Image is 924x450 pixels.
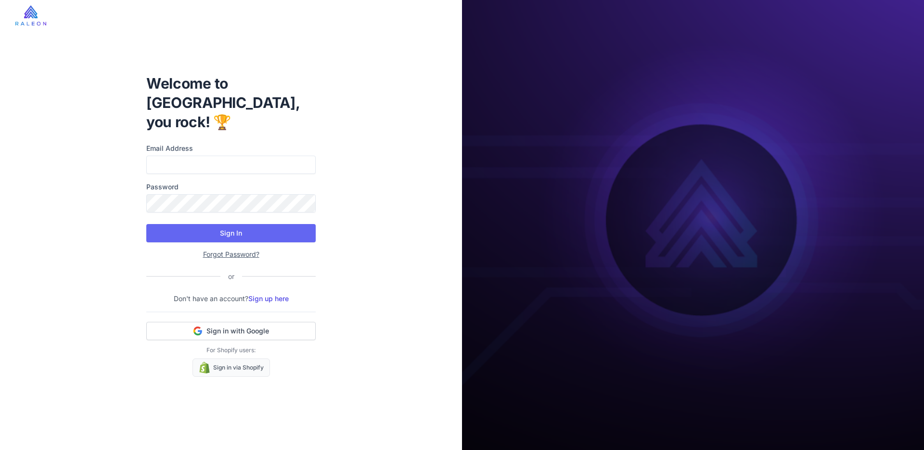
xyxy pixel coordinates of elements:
[146,74,316,132] h1: Welcome to [GEOGRAPHIC_DATA], you rock! 🏆
[248,294,289,303] a: Sign up here
[146,224,316,242] button: Sign In
[146,322,316,340] button: Sign in with Google
[146,346,316,355] p: For Shopify users:
[192,358,270,377] a: Sign in via Shopify
[220,271,242,282] div: or
[203,250,259,258] a: Forgot Password?
[146,143,316,154] label: Email Address
[15,5,46,26] img: raleon-logo-whitebg.9aac0268.jpg
[146,293,316,304] p: Don't have an account?
[146,182,316,192] label: Password
[206,326,269,336] span: Sign in with Google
